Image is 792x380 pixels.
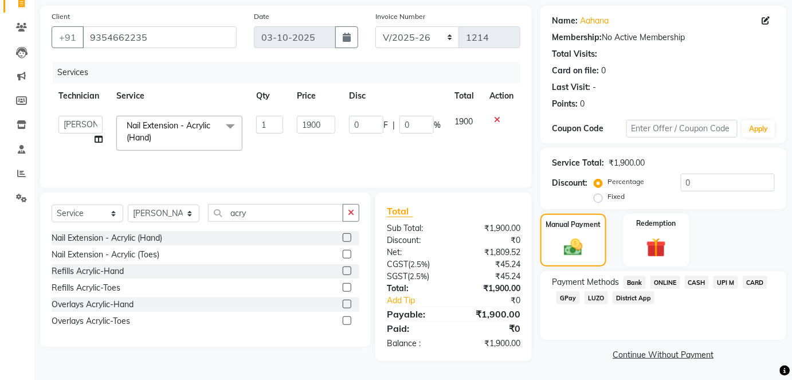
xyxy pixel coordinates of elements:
[83,26,237,48] input: Search by Name/Mobile/Email/Code
[640,236,672,260] img: _gift.svg
[52,11,70,22] label: Client
[52,315,130,327] div: Overlays Acrylic-Toes
[453,283,529,295] div: ₹1,900.00
[109,83,249,109] th: Service
[254,11,269,22] label: Date
[453,271,529,283] div: ₹45.24
[607,191,625,202] label: Fixed
[52,282,120,294] div: Refills Acrylic-Toes
[378,295,466,307] a: Add Tip
[650,276,680,289] span: ONLINE
[637,218,676,229] label: Redemption
[387,259,408,269] span: CGST
[383,119,388,131] span: F
[552,65,599,77] div: Card on file:
[378,307,454,321] div: Payable:
[378,222,454,234] div: Sub Total:
[607,177,644,187] label: Percentage
[378,283,454,295] div: Total:
[626,120,738,138] input: Enter Offer / Coupon Code
[434,119,441,131] span: %
[52,26,84,48] button: +91
[52,299,134,311] div: Overlays Acrylic-Hand
[580,98,585,110] div: 0
[410,272,427,281] span: 2.5%
[453,222,529,234] div: ₹1,900.00
[151,132,156,143] a: x
[624,276,646,289] span: Bank
[127,120,210,143] span: Nail Extension - Acrylic (Hand)
[613,291,655,304] span: District App
[685,276,709,289] span: CASH
[453,338,529,350] div: ₹1,900.00
[387,271,407,281] span: SGST
[208,204,343,222] input: Search or Scan
[552,48,597,60] div: Total Visits:
[609,157,645,169] div: ₹1,900.00
[552,177,587,189] div: Discount:
[552,98,578,110] div: Points:
[552,15,578,27] div: Name:
[378,246,454,258] div: Net:
[601,65,606,77] div: 0
[585,291,608,304] span: LUZO
[552,157,604,169] div: Service Total:
[378,271,454,283] div: ( )
[53,62,529,83] div: Services
[52,232,162,244] div: Nail Extension - Acrylic (Hand)
[543,349,784,361] a: Continue Without Payment
[713,276,738,289] span: UPI M
[410,260,428,269] span: 2.5%
[546,220,601,230] label: Manual Payment
[552,123,626,135] div: Coupon Code
[454,116,473,127] span: 1900
[453,246,529,258] div: ₹1,809.52
[393,119,395,131] span: |
[378,234,454,246] div: Discount:
[249,83,290,109] th: Qty
[552,276,619,288] span: Payment Methods
[378,338,454,350] div: Balance :
[453,322,529,335] div: ₹0
[483,83,520,109] th: Action
[453,258,529,271] div: ₹45.24
[52,83,109,109] th: Technician
[558,237,589,258] img: _cash.svg
[552,32,602,44] div: Membership:
[556,291,580,304] span: GPay
[453,307,529,321] div: ₹1,900.00
[375,11,425,22] label: Invoice Number
[378,322,454,335] div: Paid:
[742,120,775,138] button: Apply
[290,83,342,109] th: Price
[743,276,767,289] span: CARD
[552,81,590,93] div: Last Visit:
[466,295,529,307] div: ₹0
[453,234,529,246] div: ₹0
[593,81,596,93] div: -
[52,265,124,277] div: Refills Acrylic-Hand
[448,83,483,109] th: Total
[342,83,448,109] th: Disc
[387,205,413,217] span: Total
[52,249,159,261] div: Nail Extension - Acrylic (Toes)
[378,258,454,271] div: ( )
[580,15,609,27] a: Aahana
[552,32,775,44] div: No Active Membership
